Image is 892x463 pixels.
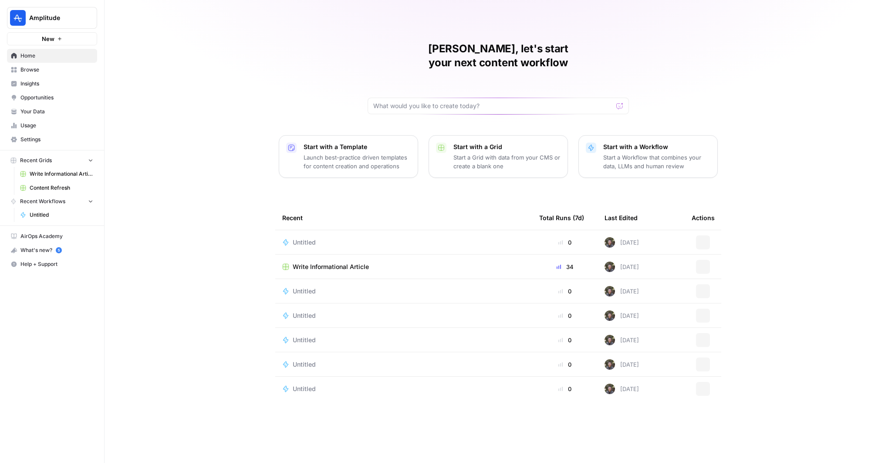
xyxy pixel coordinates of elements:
[7,243,97,257] button: What's new? 5
[293,360,316,369] span: Untitled
[605,359,639,370] div: [DATE]
[282,336,525,344] a: Untitled
[20,260,93,268] span: Help + Support
[605,310,639,321] div: [DATE]
[16,181,97,195] a: Content Refresh
[368,42,629,70] h1: [PERSON_NAME], let's start your next content workflow
[7,195,97,208] button: Recent Workflows
[605,237,615,248] img: maow1e9ocotky9esmvpk8ol9rk58
[304,153,411,170] p: Launch best-practice driven templates for content creation and operations
[20,108,93,116] span: Your Data
[605,335,639,345] div: [DATE]
[605,262,639,272] div: [DATE]
[429,135,568,178] button: Start with a GridStart a Grid with data from your CMS or create a blank one
[42,34,54,43] span: New
[20,80,93,88] span: Insights
[605,206,638,230] div: Last Edited
[7,32,97,45] button: New
[20,136,93,143] span: Settings
[30,170,93,178] span: Write Informational Article
[453,143,561,151] p: Start with a Grid
[7,133,97,146] a: Settings
[20,94,93,102] span: Opportunities
[282,311,525,320] a: Untitled
[7,49,97,63] a: Home
[539,206,584,230] div: Total Runs (7d)
[605,286,615,296] img: maow1e9ocotky9esmvpk8ol9rk58
[20,232,93,240] span: AirOps Academy
[605,286,639,296] div: [DATE]
[7,63,97,77] a: Browse
[7,257,97,271] button: Help + Support
[7,77,97,91] a: Insights
[30,184,93,192] span: Content Refresh
[30,211,93,219] span: Untitled
[16,208,97,222] a: Untitled
[57,248,60,252] text: 5
[605,335,615,345] img: maow1e9ocotky9esmvpk8ol9rk58
[539,238,591,247] div: 0
[7,154,97,167] button: Recent Grids
[605,310,615,321] img: maow1e9ocotky9esmvpk8ol9rk58
[293,238,316,247] span: Untitled
[539,311,591,320] div: 0
[603,153,710,170] p: Start a Workflow that combines your data, LLMs and human review
[578,135,718,178] button: Start with a WorkflowStart a Workflow that combines your data, LLMs and human review
[282,360,525,369] a: Untitled
[373,102,613,110] input: What would you like to create today?
[605,384,615,394] img: maow1e9ocotky9esmvpk8ol9rk58
[56,247,62,253] a: 5
[282,206,525,230] div: Recent
[16,167,97,181] a: Write Informational Article
[605,237,639,248] div: [DATE]
[282,385,525,393] a: Untitled
[7,91,97,105] a: Opportunities
[692,206,715,230] div: Actions
[605,384,639,394] div: [DATE]
[605,359,615,370] img: maow1e9ocotky9esmvpk8ol9rk58
[20,197,65,205] span: Recent Workflows
[7,7,97,29] button: Workspace: Amplitude
[20,52,93,60] span: Home
[539,262,591,271] div: 34
[7,244,97,257] div: What's new?
[29,14,82,22] span: Amplitude
[605,262,615,272] img: maow1e9ocotky9esmvpk8ol9rk58
[10,10,26,26] img: Amplitude Logo
[293,336,316,344] span: Untitled
[20,157,52,164] span: Recent Grids
[293,262,369,271] span: Write Informational Article
[304,143,411,151] p: Start with a Template
[20,66,93,74] span: Browse
[539,287,591,296] div: 0
[7,229,97,243] a: AirOps Academy
[7,105,97,119] a: Your Data
[279,135,418,178] button: Start with a TemplateLaunch best-practice driven templates for content creation and operations
[282,287,525,296] a: Untitled
[20,122,93,129] span: Usage
[282,238,525,247] a: Untitled
[7,119,97,133] a: Usage
[539,385,591,393] div: 0
[282,262,525,271] a: Write Informational Article
[539,336,591,344] div: 0
[603,143,710,151] p: Start with a Workflow
[453,153,561,170] p: Start a Grid with data from your CMS or create a blank one
[539,360,591,369] div: 0
[293,311,316,320] span: Untitled
[293,287,316,296] span: Untitled
[293,385,316,393] span: Untitled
